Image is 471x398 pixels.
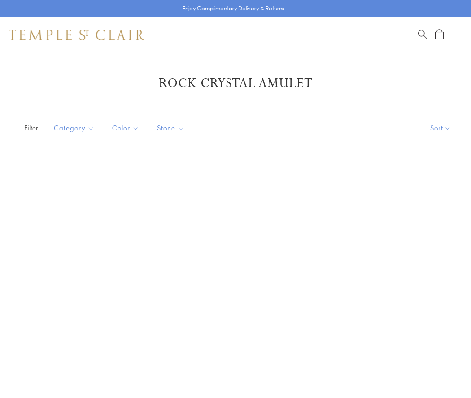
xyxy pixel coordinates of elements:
[435,29,444,40] a: Open Shopping Bag
[410,114,471,142] button: Show sort by
[451,30,462,40] button: Open navigation
[22,75,449,91] h1: Rock Crystal Amulet
[49,122,101,134] span: Category
[418,29,427,40] a: Search
[150,118,191,138] button: Stone
[108,122,146,134] span: Color
[9,30,144,40] img: Temple St. Clair
[105,118,146,138] button: Color
[183,4,284,13] p: Enjoy Complimentary Delivery & Returns
[47,118,101,138] button: Category
[153,122,191,134] span: Stone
